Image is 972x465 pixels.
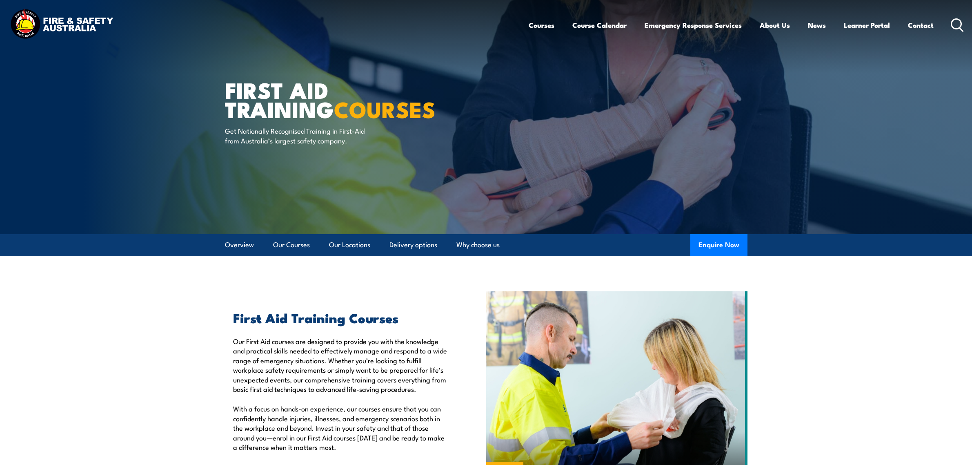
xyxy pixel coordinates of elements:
strong: COURSES [334,92,436,125]
a: Emergency Response Services [645,14,742,36]
a: Overview [225,234,254,256]
a: News [808,14,826,36]
a: Our Courses [273,234,310,256]
a: Learner Portal [844,14,890,36]
h2: First Aid Training Courses [233,312,449,323]
a: Course Calendar [572,14,627,36]
a: Delivery options [389,234,437,256]
p: Get Nationally Recognised Training in First-Aid from Australia’s largest safety company. [225,126,374,145]
button: Enquire Now [690,234,747,256]
p: With a focus on hands-on experience, our courses ensure that you can confidently handle injuries,... [233,404,449,452]
a: Contact [908,14,934,36]
p: Our First Aid courses are designed to provide you with the knowledge and practical skills needed ... [233,336,449,393]
a: Why choose us [456,234,500,256]
a: Our Locations [329,234,370,256]
a: About Us [760,14,790,36]
h1: First Aid Training [225,80,427,118]
a: Courses [529,14,554,36]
